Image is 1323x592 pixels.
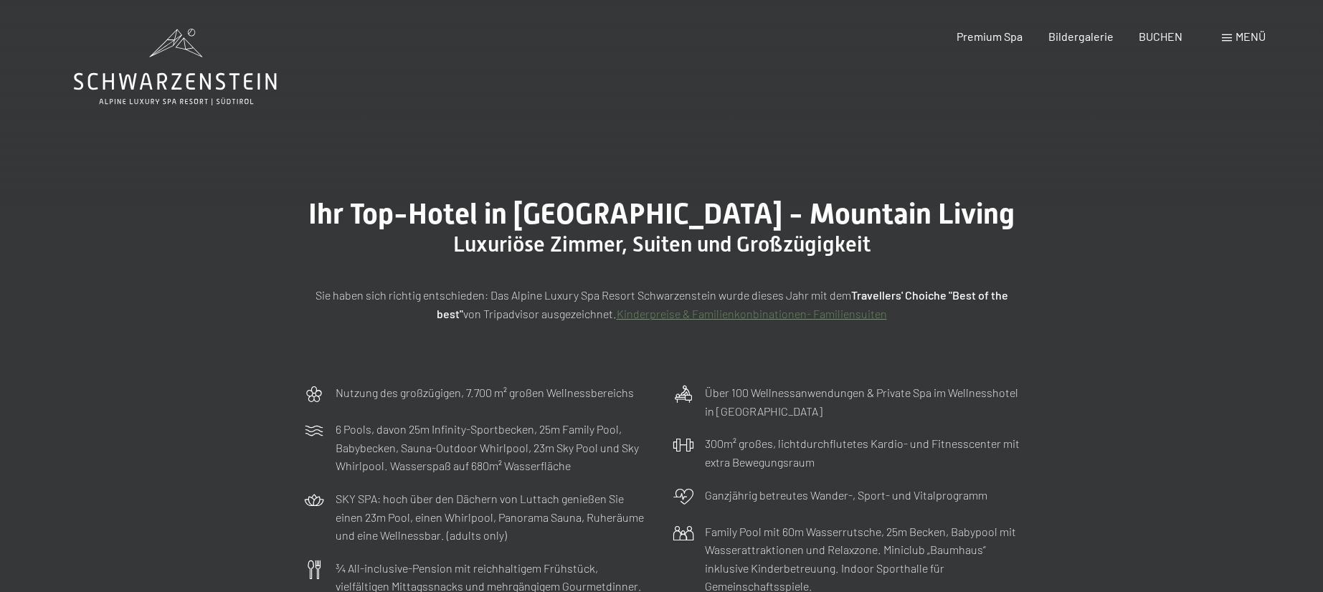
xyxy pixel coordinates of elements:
span: Ihr Top-Hotel in [GEOGRAPHIC_DATA] - Mountain Living [308,197,1015,231]
p: 300m² großes, lichtdurchflutetes Kardio- und Fitnesscenter mit extra Bewegungsraum [705,434,1020,471]
a: Premium Spa [957,29,1023,43]
p: SKY SPA: hoch über den Dächern von Luttach genießen Sie einen 23m Pool, einen Whirlpool, Panorama... [336,490,651,545]
p: Über 100 Wellnessanwendungen & Private Spa im Wellnesshotel in [GEOGRAPHIC_DATA] [705,383,1020,420]
a: Bildergalerie [1048,29,1114,43]
p: Sie haben sich richtig entschieden: Das Alpine Luxury Spa Resort Schwarzenstein wurde dieses Jahr... [303,286,1020,323]
span: Menü [1236,29,1266,43]
a: BUCHEN [1139,29,1182,43]
a: Kinderpreise & Familienkonbinationen- Familiensuiten [617,307,887,320]
p: Nutzung des großzügigen, 7.700 m² großen Wellnessbereichs [336,383,634,402]
p: Ganzjährig betreutes Wander-, Sport- und Vitalprogramm [705,486,987,505]
span: Luxuriöse Zimmer, Suiten und Großzügigkeit [453,231,871,257]
p: 6 Pools, davon 25m Infinity-Sportbecken, 25m Family Pool, Babybecken, Sauna-Outdoor Whirlpool, 23... [336,420,651,475]
strong: Travellers' Choiche "Best of the best" [437,288,1008,320]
